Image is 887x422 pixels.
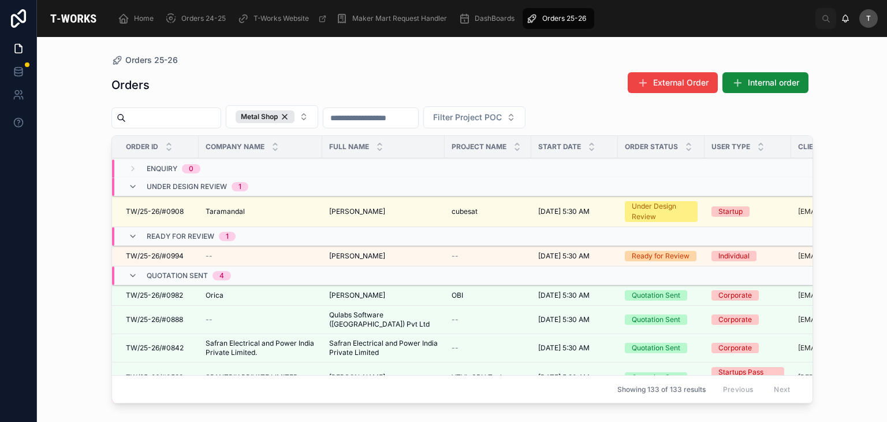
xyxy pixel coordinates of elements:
[722,72,808,93] button: Internal order
[452,373,504,382] span: VTVL CBH Tank
[238,182,241,191] div: 1
[452,207,478,216] span: cubesat
[333,8,455,29] a: Maker Mart Request Handler
[718,251,750,261] div: Individual
[625,201,698,222] a: Under Design Review
[219,271,224,280] div: 4
[538,315,611,324] a: [DATE] 5:30 AM
[538,373,611,382] a: [DATE] 5:30 AM
[423,106,526,128] button: Select Button
[866,14,871,23] span: T
[206,142,264,151] span: Company Name
[711,314,784,325] a: Corporate
[538,315,590,324] span: [DATE] 5:30 AM
[452,207,524,216] a: cubesat
[538,251,590,261] span: [DATE] 5:30 AM
[711,343,784,353] a: Corporate
[452,291,524,300] a: OBI
[206,339,315,357] a: Safran Electrical and Power India Private Limited.
[206,251,213,261] span: --
[126,315,183,324] span: TW/25-26/#0888
[329,373,438,382] a: [PERSON_NAME]
[798,142,885,151] span: Client/Employee Email
[632,314,680,325] div: Quotation Sent
[236,110,295,123] button: Unselect METAL_SHOP
[126,315,192,324] a: TW/25-26/#0888
[226,105,318,128] button: Select Button
[329,207,385,216] span: [PERSON_NAME]
[455,8,523,29] a: DashBoards
[711,251,784,261] a: Individual
[625,372,698,383] a: Quotation Sent
[711,367,784,388] a: Startups Pass holder
[632,290,680,301] div: Quotation Sent
[329,251,385,261] span: [PERSON_NAME]
[329,310,438,329] a: Qulabs Software ([GEOGRAPHIC_DATA]) Pvt Ltd
[798,315,859,324] a: [EMAIL_ADDRESS]
[653,77,709,88] span: External Order
[206,373,299,382] span: SPANTRIK PRIVATE LIMITED
[126,291,192,300] a: TW/25-26/#0982
[542,14,586,23] span: Orders 25-26
[452,315,459,324] span: --
[126,251,184,261] span: TW/25-26/#0994
[452,315,524,324] a: --
[625,290,698,301] a: Quotation Sent
[147,232,214,241] span: Ready for Review
[538,291,590,300] span: [DATE] 5:30 AM
[329,291,438,300] a: [PERSON_NAME]
[126,373,183,382] span: TW/25-26/#0599
[206,251,315,261] a: --
[126,207,184,216] span: TW/25-26/#0908
[538,343,590,353] span: [DATE] 5:30 AM
[329,207,438,216] a: [PERSON_NAME]
[126,373,192,382] a: TW/25-26/#0599
[718,314,752,325] div: Corporate
[625,251,698,261] a: Ready for Review
[628,72,718,93] button: External Order
[111,54,178,66] a: Orders 25-26
[147,164,177,173] span: Enquiry
[234,8,333,29] a: T-Works Website
[254,14,309,23] span: T-Works Website
[352,14,447,23] span: Maker Mart Request Handler
[538,291,611,300] a: [DATE] 5:30 AM
[538,207,590,216] span: [DATE] 5:30 AM
[538,142,581,151] span: Start Date
[452,343,524,353] a: --
[125,54,178,66] span: Orders 25-26
[718,343,752,353] div: Corporate
[452,142,506,151] span: Project Name
[329,339,438,357] span: Safran Electrical and Power India Private Limited
[711,290,784,301] a: Corporate
[718,290,752,301] div: Corporate
[475,14,515,23] span: DashBoards
[632,343,680,353] div: Quotation Sent
[134,14,154,23] span: Home
[162,8,234,29] a: Orders 24-25
[625,314,698,325] a: Quotation Sent
[538,373,590,382] span: [DATE] 5:30 AM
[206,373,315,382] a: SPANTRIK PRIVATE LIMITED
[226,232,229,241] div: 1
[126,142,158,151] span: Order ID
[452,343,459,353] span: --
[114,8,162,29] a: Home
[538,343,611,353] a: [DATE] 5:30 AM
[147,182,227,191] span: Under Design Review
[111,77,150,93] h1: Orders
[452,251,459,261] span: --
[236,110,295,123] div: Metal Shop
[711,206,784,217] a: Startup
[452,251,524,261] a: --
[632,251,690,261] div: Ready for Review
[206,207,315,216] a: Taramandal
[126,207,192,216] a: TW/25-26/#0908
[617,385,706,394] span: Showing 133 of 133 results
[206,315,315,324] a: --
[452,291,463,300] span: OBI
[329,373,385,382] span: [PERSON_NAME]
[206,291,315,300] a: Orica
